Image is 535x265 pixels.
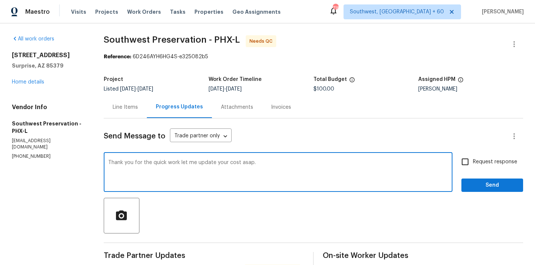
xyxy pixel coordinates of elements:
[104,132,165,140] span: Send Message to
[349,77,355,86] span: The total cost of line items that have been proposed by Opendoor. This sum includes line items th...
[127,8,161,16] span: Work Orders
[12,52,86,59] h2: [STREET_ADDRESS]
[313,86,334,92] span: $100.00
[209,77,262,82] h5: Work Order Timeline
[350,8,444,16] span: Southwest, [GEOGRAPHIC_DATA] + 60
[323,252,523,259] span: On-site Worker Updates
[95,8,118,16] span: Projects
[209,86,242,92] span: -
[194,8,223,16] span: Properties
[458,77,464,86] span: The hpm assigned to this work order.
[138,86,153,92] span: [DATE]
[271,104,291,111] div: Invoices
[313,77,347,82] h5: Total Budget
[120,86,153,92] span: -
[104,53,523,60] div: 6D246AYH6HG4S-e325082b5
[156,103,203,111] div: Progress Updates
[209,86,224,92] span: [DATE]
[12,36,54,42] a: All work orders
[104,54,131,59] b: Reference:
[12,153,86,160] p: [PHONE_NUMBER]
[12,79,44,85] a: Home details
[249,37,275,45] span: Needs QC
[120,86,136,92] span: [DATE]
[104,86,153,92] span: Listed
[170,9,186,14] span: Tasks
[473,158,517,166] span: Request response
[71,8,86,16] span: Visits
[25,8,50,16] span: Maestro
[226,86,242,92] span: [DATE]
[232,8,281,16] span: Geo Assignments
[104,77,123,82] h5: Project
[467,181,517,190] span: Send
[418,86,523,92] div: [PERSON_NAME]
[479,8,524,16] span: [PERSON_NAME]
[461,179,523,192] button: Send
[170,130,232,143] div: Trade partner only
[418,77,455,82] h5: Assigned HPM
[12,104,86,111] h4: Vendor Info
[221,104,253,111] div: Attachments
[113,104,138,111] div: Line Items
[108,160,448,186] textarea: Thank you for the quick work let me update your cost asap.
[104,35,240,44] span: Southwest Preservation - PHX-L
[12,120,86,135] h5: Southwest Preservation - PHX-L
[12,138,86,150] p: [EMAIL_ADDRESS][DOMAIN_NAME]
[104,252,304,259] span: Trade Partner Updates
[12,62,86,69] h5: Surprise, AZ 85379
[333,4,338,12] div: 718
